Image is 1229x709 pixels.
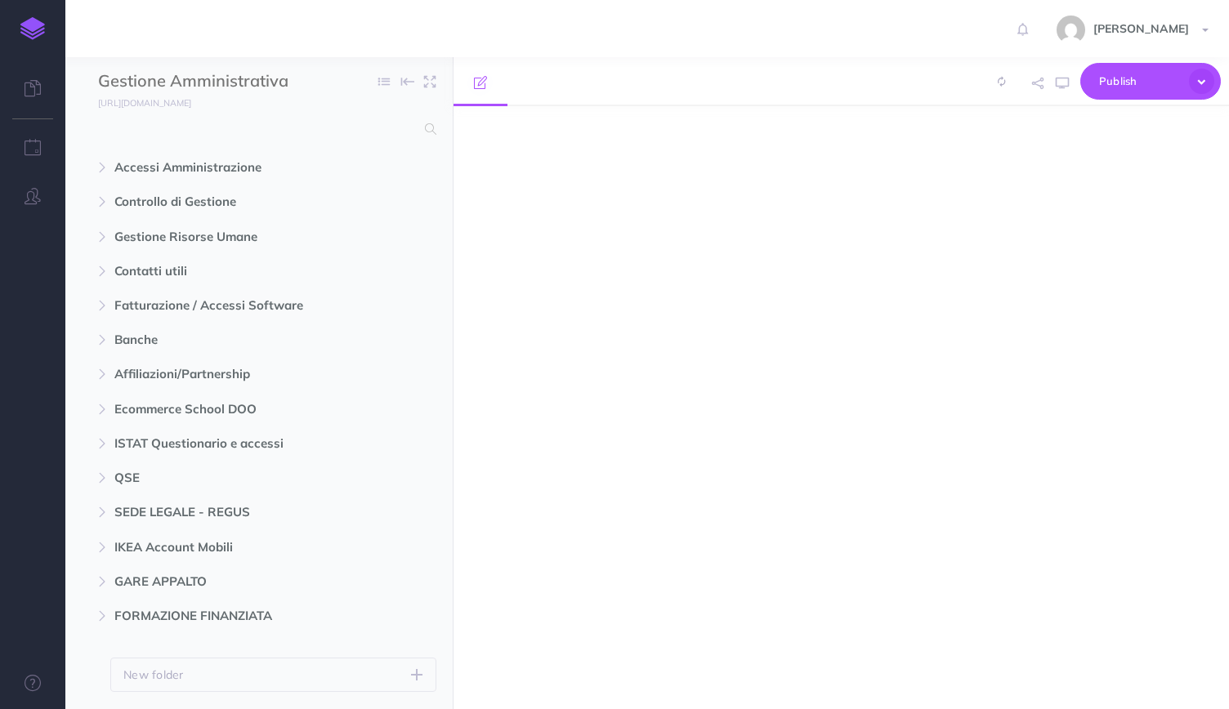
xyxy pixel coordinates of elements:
span: Controllo di Gestione [114,192,334,212]
span: Accessi Amministrazione [114,158,334,177]
small: [URL][DOMAIN_NAME] [98,97,191,109]
img: logo-mark.svg [20,17,45,40]
span: IKEA Account Mobili [114,537,334,557]
span: Publish [1099,69,1181,94]
span: Affiliazioni/Partnership [114,364,334,384]
span: Fatturazione / Accessi Software [114,296,334,315]
span: GARE APPALTO [114,572,334,591]
input: Search [98,114,415,144]
button: Publish [1080,63,1221,100]
span: Contatti utili [114,261,334,281]
span: Ecommerce School DOO [114,399,334,419]
span: Gestione Risorse Umane [114,227,334,247]
span: [PERSON_NAME] [1085,21,1197,36]
img: 773ddf364f97774a49de44848d81cdba.jpg [1057,16,1085,44]
input: Documentation Name [98,69,290,94]
span: SEDE LEGALE - REGUS [114,502,334,522]
span: QSE [114,468,334,488]
span: Banche [114,330,334,350]
button: New folder [110,658,436,692]
span: ISTAT Questionario e accessi [114,434,334,453]
a: [URL][DOMAIN_NAME] [65,94,208,110]
p: New folder [123,666,184,684]
span: FORMAZIONE FINANZIATA [114,606,334,626]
